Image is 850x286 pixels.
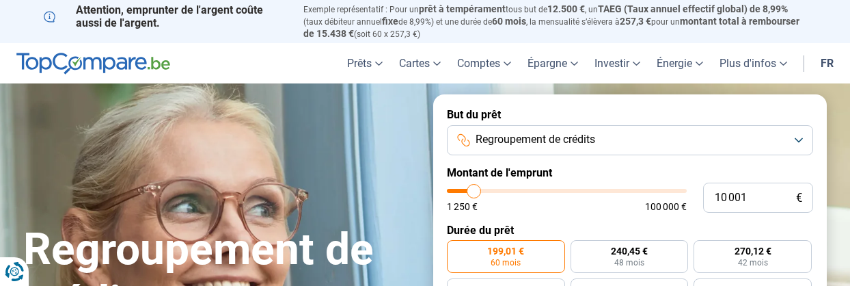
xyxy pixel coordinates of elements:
span: fixe [382,16,398,27]
a: Comptes [449,43,519,83]
a: fr [812,43,842,83]
a: Plus d'infos [711,43,795,83]
span: montant total à rembourser de 15.438 € [303,16,799,39]
span: 48 mois [614,259,644,267]
p: Exemple représentatif : Pour un tous but de , un (taux débiteur annuel de 8,99%) et une durée de ... [303,3,806,40]
span: 42 mois [738,259,768,267]
label: Durée du prêt [447,224,813,237]
span: 1 250 € [447,202,478,211]
span: 100 000 € [645,202,687,211]
span: € [796,192,802,204]
span: 270,12 € [735,246,771,256]
span: 257,3 € [620,16,651,27]
span: prêt à tempérament [419,3,506,14]
a: Cartes [391,43,449,83]
img: TopCompare [16,53,170,75]
label: Montant de l'emprunt [447,166,813,179]
span: TAEG (Taux annuel effectif global) de 8,99% [598,3,788,14]
span: 12.500 € [547,3,585,14]
span: 240,45 € [611,246,648,256]
span: 60 mois [491,259,521,267]
span: Regroupement de crédits [476,132,595,147]
a: Épargne [519,43,586,83]
p: Attention, emprunter de l'argent coûte aussi de l'argent. [44,3,287,29]
button: Regroupement de crédits [447,125,813,155]
span: 199,01 € [487,246,524,256]
a: Prêts [339,43,391,83]
label: But du prêt [447,108,813,121]
a: Énergie [648,43,711,83]
a: Investir [586,43,648,83]
span: 60 mois [492,16,526,27]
